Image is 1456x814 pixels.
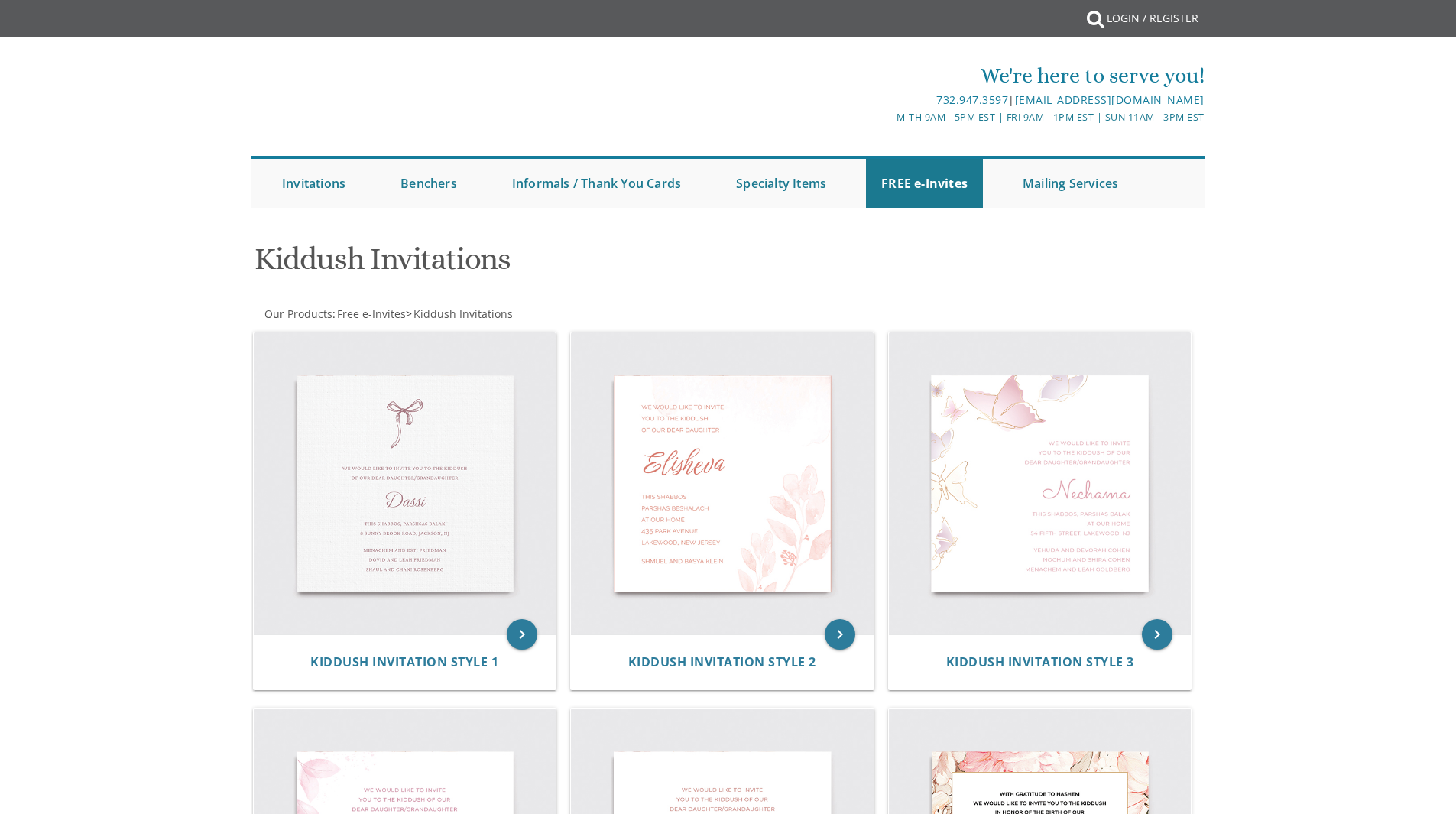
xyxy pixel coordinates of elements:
[507,619,537,650] a: keyboard_arrow_right
[263,306,332,321] a: Our Products
[412,306,513,321] a: Kiddush Invitations
[946,655,1134,670] a: Kiddush Invitation Style 3
[310,653,498,670] span: Kiddush Invitation Style 1
[497,159,696,208] a: Informals / Thank You Cards
[571,332,874,635] img: Kiddush Invitation Style 2
[946,653,1134,670] span: Kiddush Invitation Style 3
[251,306,728,322] div: :
[310,655,498,670] a: Kiddush Invitation Style 1
[1007,159,1133,208] a: Mailing Services
[1142,619,1172,650] a: keyboard_arrow_right
[337,306,406,321] span: Free e-Invites
[254,332,556,635] img: Kiddush Invitation Style 1
[385,159,472,208] a: Benchers
[336,306,406,321] a: Free e-Invites
[413,306,513,321] span: Kiddush Invitations
[936,92,1008,107] a: 732.947.3597
[721,159,841,208] a: Specialty Items
[267,159,361,208] a: Invitations
[1015,92,1205,107] a: [EMAIL_ADDRESS][DOMAIN_NAME]
[889,332,1192,635] img: Kiddush Invitation Style 3
[570,60,1205,91] div: We're here to serve you!
[825,619,855,650] a: keyboard_arrow_right
[570,109,1205,125] div: M-Th 9am - 5pm EST | Fri 9am - 1pm EST | Sun 11am - 3pm EST
[628,655,816,670] a: Kiddush Invitation Style 2
[255,242,878,287] h1: Kiddush Invitations
[866,159,983,208] a: FREE e-Invites
[570,91,1205,109] div: |
[628,653,816,670] span: Kiddush Invitation Style 2
[406,306,513,321] span: >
